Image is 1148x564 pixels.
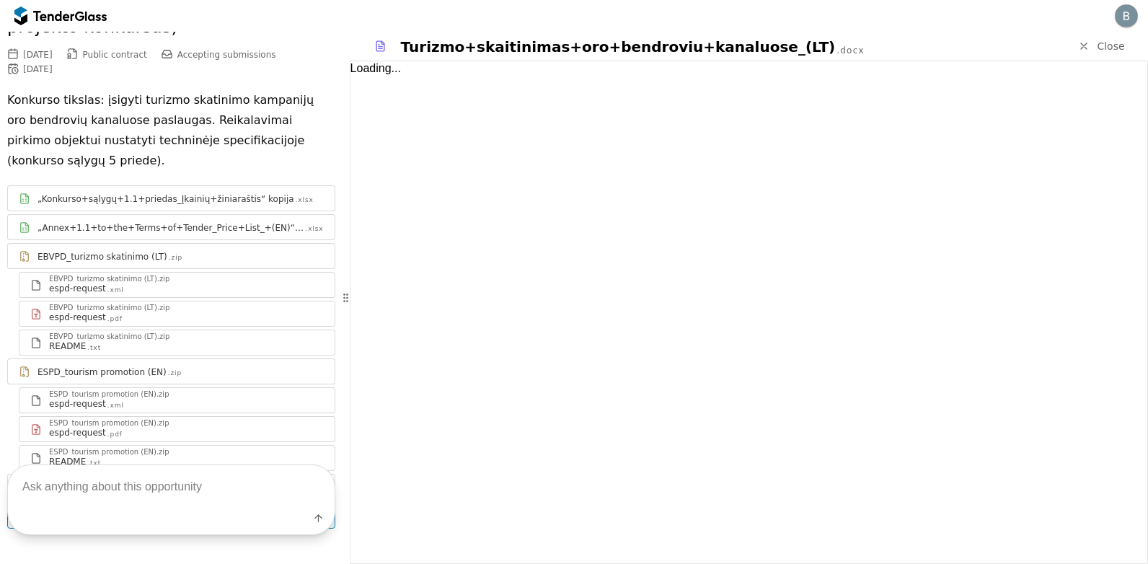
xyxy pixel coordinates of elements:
[49,398,106,410] div: espd-request
[107,401,124,410] div: .xml
[37,222,304,234] div: „Annex+1.1+to+the+Terms+of+Tender_Price+List_+(EN)“ kopija
[23,50,53,60] div: [DATE]
[83,50,147,60] span: Public contract
[37,251,167,263] div: EBVPD_turizmo skatinimo (LT)
[7,358,335,384] a: ESPD_tourism promotion (EN).zip
[1097,40,1124,52] span: Close
[19,330,335,356] a: EBVPD_turizmo skatinimo (LT).zipREADME.txt
[37,193,294,205] div: „Konkurso+sąlygų+1.1+priedas_Įkainių+žiniaraštis“ kopija
[49,283,106,294] div: espd-request
[49,312,106,323] div: espd-request
[49,427,106,439] div: espd-request
[168,369,182,378] div: .zip
[49,391,169,398] div: ESPD_tourism promotion (EN).zip
[401,37,836,57] div: Turizmo+skaitinimas+oro+bendroviu+kanaluose_(LT)
[7,214,335,240] a: „Annex+1.1+to+the+Terms+of+Tender_Price+List_+(EN)“ kopija.xlsx
[19,387,335,413] a: ESPD_tourism promotion (EN).zipespd-request.xml
[49,340,86,352] div: README
[49,333,169,340] div: EBVPD_turizmo skatinimo (LT).zip
[177,50,276,60] span: Accepting submissions
[296,195,314,205] div: .xlsx
[836,45,864,57] div: .docx
[49,304,169,312] div: EBVPD_turizmo skatinimo (LT).zip
[87,343,101,353] div: .txt
[1069,38,1134,56] a: Close
[7,90,335,171] p: Konkurso tikslas: įsigyti turizmo skatinimo kampanijų oro bendrovių kanaluose paslaugas. Reikalav...
[107,430,123,439] div: .pdf
[7,185,335,211] a: „Konkurso+sąlygų+1.1+priedas_Įkainių+žiniaraštis“ kopija.xlsx
[169,253,182,263] div: .zip
[107,314,123,324] div: .pdf
[49,276,169,283] div: EBVPD_turizmo skatinimo (LT).zip
[19,416,335,442] a: ESPD_tourism promotion (EN).zipespd-request.pdf
[305,224,323,234] div: .xlsx
[49,420,169,427] div: ESPD_tourism promotion (EN).zip
[23,64,53,74] div: [DATE]
[107,286,124,295] div: .xml
[19,272,335,298] a: EBVPD_turizmo skatinimo (LT).zipespd-request.xml
[7,243,335,269] a: EBVPD_turizmo skatinimo (LT).zip
[350,61,1147,563] div: Loading...
[37,366,167,378] div: ESPD_tourism promotion (EN)
[19,301,335,327] a: EBVPD_turizmo skatinimo (LT).zipespd-request.pdf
